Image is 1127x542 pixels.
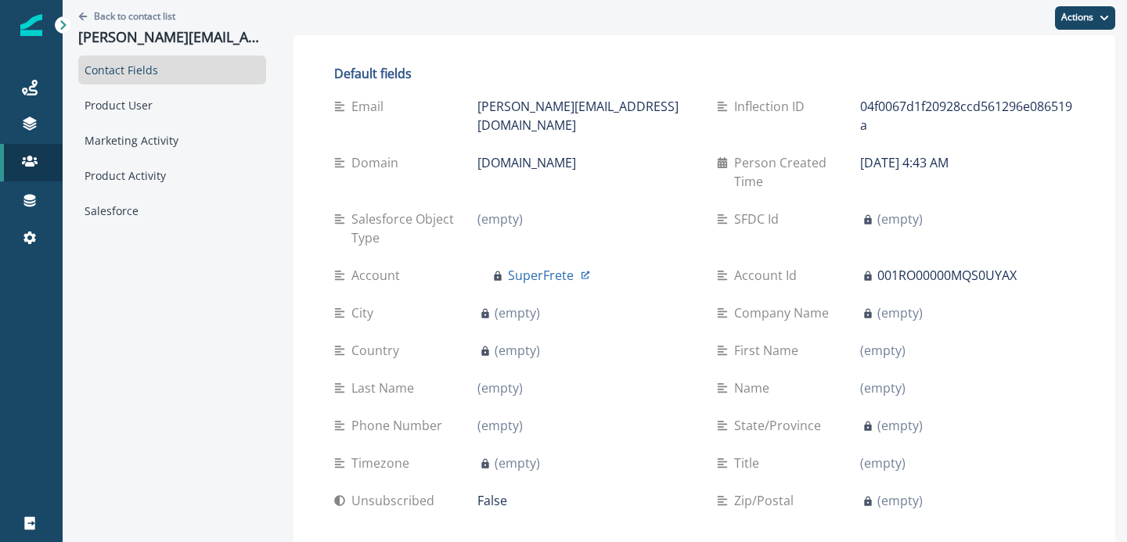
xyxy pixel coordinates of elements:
[78,196,266,225] div: Salesforce
[351,454,416,472] p: Timezone
[1055,6,1115,30] button: Actions
[860,97,1075,135] p: 04f0067d1f20928ccd561296e086519a
[78,29,266,46] p: [PERSON_NAME][EMAIL_ADDRESS][DOMAIN_NAME]
[734,210,785,228] p: SFDC Id
[351,97,390,116] p: Email
[334,66,1075,81] h2: Default fields
[495,454,540,472] p: (empty)
[734,491,800,510] p: Zip/Postal
[860,379,906,397] p: (empty)
[477,491,507,510] p: False
[877,266,1017,285] p: 001RO00000MQS0UYAX
[351,303,380,322] p: City
[78,91,266,120] div: Product User
[877,491,923,510] p: (empty)
[351,416,448,435] p: Phone Number
[477,97,692,135] p: [PERSON_NAME][EMAIL_ADDRESS][DOMAIN_NAME]
[734,266,803,285] p: Account Id
[20,14,42,36] img: Inflection
[94,9,175,23] p: Back to contact list
[78,9,175,23] button: Go back
[351,491,441,510] p: Unsubscribed
[860,454,906,472] p: (empty)
[734,454,765,472] p: Title
[877,416,923,435] p: (empty)
[477,153,576,172] p: [DOMAIN_NAME]
[877,210,923,228] p: (empty)
[734,303,835,322] p: Company Name
[477,379,523,397] p: (empty)
[860,153,949,172] p: [DATE] 4:43 AM
[495,341,540,360] p: (empty)
[877,303,923,322] p: (empty)
[351,153,405,172] p: Domain
[351,210,477,247] p: Salesforce Object Type
[734,153,860,191] p: Person Created Time
[78,56,266,84] div: Contact Fields
[734,416,827,435] p: State/Province
[351,379,420,397] p: Last Name
[734,97,811,116] p: Inflection ID
[734,341,805,360] p: First Name
[78,161,266,190] div: Product Activity
[477,210,523,228] p: (empty)
[495,303,540,322] p: (empty)
[508,266,574,285] p: SuperFrete
[351,341,405,360] p: Country
[78,126,266,155] div: Marketing Activity
[860,341,906,360] p: (empty)
[351,266,406,285] p: Account
[734,379,776,397] p: Name
[477,416,523,435] p: (empty)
